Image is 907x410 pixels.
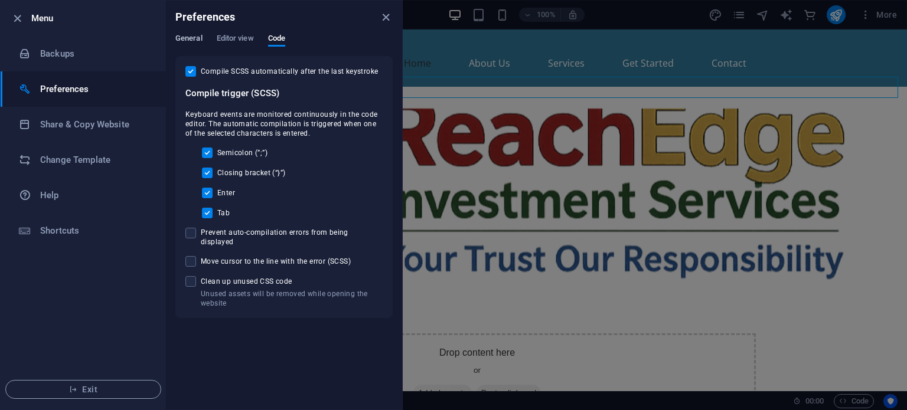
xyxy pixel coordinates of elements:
h6: Shortcuts [40,224,149,238]
span: Compile SCSS automatically after the last keystroke [201,67,378,76]
h6: Compile trigger (SCSS) [185,86,383,100]
div: Drop content here [151,304,709,388]
button: 3 [27,360,42,363]
div: Preferences [175,34,393,56]
span: Prevent auto-compilation errors from being displayed [201,228,383,247]
span: Code [268,31,285,48]
a: Help [1,178,166,213]
span: Keyboard events are monitored continuously in the code editor. The automatic compilation is trigg... [185,110,383,138]
span: Move cursor to the line with the error (SCSS) [201,257,351,266]
button: 2 [27,346,42,349]
span: General [175,31,203,48]
h6: Help [40,188,149,202]
span: Enter [217,188,235,198]
span: Semicolon (”;”) [217,148,267,158]
span: Tab [217,208,230,218]
h6: Backups [40,47,149,61]
h6: Menu [31,11,156,25]
span: Clean up unused CSS code [201,277,383,286]
h6: Preferences [40,82,149,96]
h6: Preferences [175,10,236,24]
p: Unused assets will be removed while opening the website [201,289,383,308]
h6: Share & Copy Website [40,117,149,132]
button: close [379,10,393,24]
h6: Change Template [40,153,149,167]
span: Exit [15,385,151,394]
span: Editor view [217,31,254,48]
span: Closing bracket (“}”) [217,168,285,178]
button: 1 [27,332,42,334]
button: Exit [5,380,161,399]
